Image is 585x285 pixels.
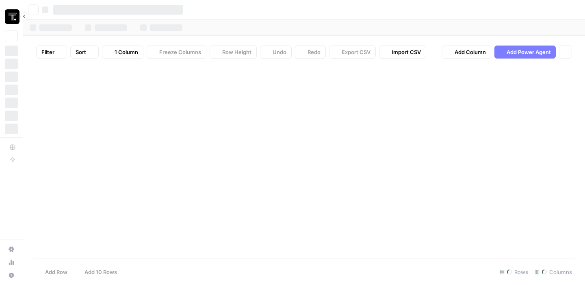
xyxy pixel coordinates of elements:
[442,46,491,59] button: Add Column
[507,48,551,56] span: Add Power Agent
[84,268,117,276] span: Add 10 Rows
[45,268,67,276] span: Add Row
[342,48,370,56] span: Export CSV
[33,265,72,278] button: Add Row
[76,48,86,56] span: Sort
[392,48,421,56] span: Import CSV
[70,46,99,59] button: Sort
[5,269,18,282] button: Help + Support
[295,46,326,59] button: Redo
[210,46,257,59] button: Row Height
[5,256,18,269] a: Usage
[5,243,18,256] a: Settings
[222,48,251,56] span: Row Height
[494,46,556,59] button: Add Power Agent
[36,46,67,59] button: Filter
[455,48,486,56] span: Add Column
[496,265,531,278] div: Rows
[159,48,201,56] span: Freeze Columns
[379,46,426,59] button: Import CSV
[5,9,19,24] img: Thoughtspot Logo
[102,46,143,59] button: 1 Column
[41,48,54,56] span: Filter
[531,265,575,278] div: Columns
[260,46,292,59] button: Undo
[329,46,376,59] button: Export CSV
[308,48,321,56] span: Redo
[115,48,138,56] span: 1 Column
[147,46,206,59] button: Freeze Columns
[273,48,286,56] span: Undo
[72,265,122,278] button: Add 10 Rows
[5,7,18,27] button: Workspace: Thoughtspot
